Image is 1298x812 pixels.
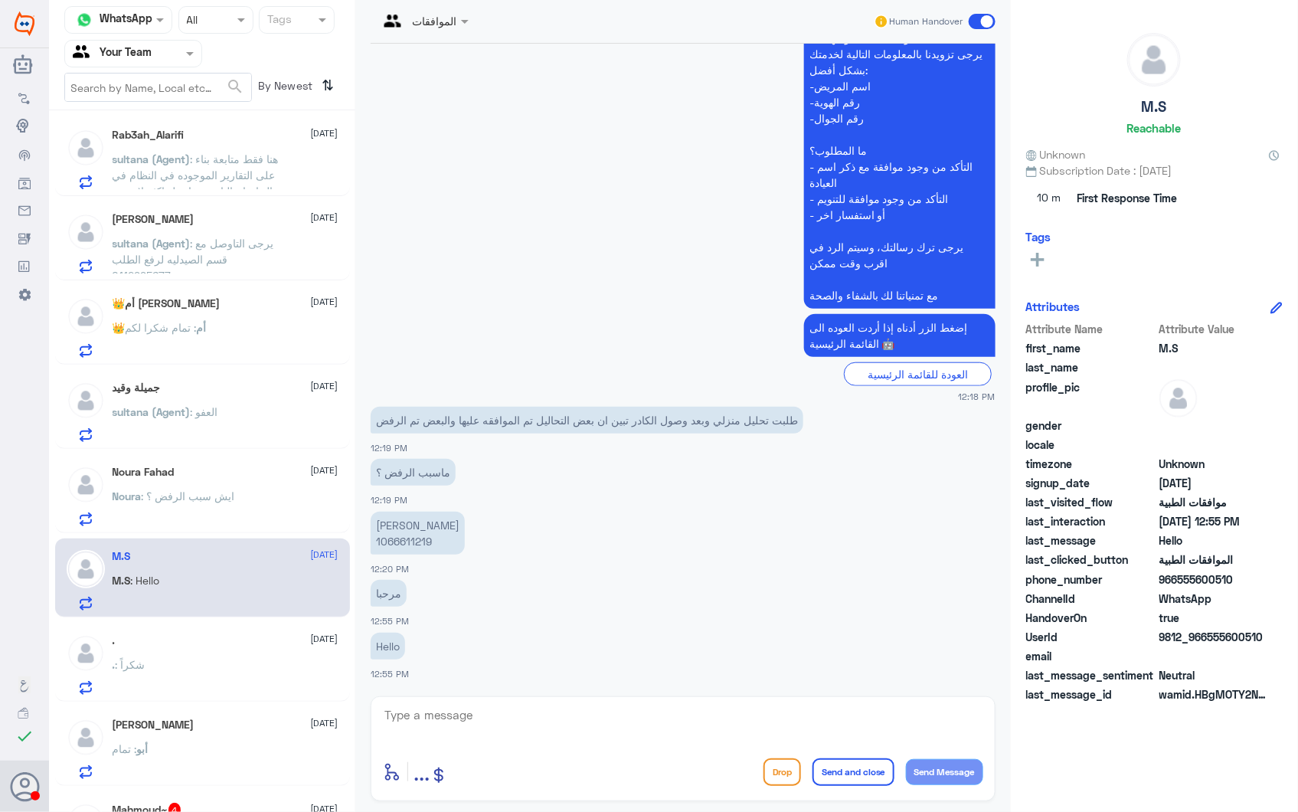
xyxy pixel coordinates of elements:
h5: أبو سما [113,719,195,732]
span: 10 m [1026,185,1072,212]
span: 2025-10-02T09:55:31.334Z [1159,513,1270,529]
span: : تمام شكرا لكم [126,321,197,334]
img: whatsapp.png [73,8,96,31]
span: email [1026,648,1156,664]
span: last_message [1026,532,1156,548]
span: first_name [1026,340,1156,356]
span: sultana (Agent) [113,152,191,165]
h5: M.S [113,550,131,563]
span: الموافقات الطبية [1159,552,1270,568]
img: defaultAdmin.png [67,719,105,757]
span: last_message_id [1026,686,1156,702]
h5: M.S [1142,98,1167,116]
span: 0 [1159,667,1270,683]
span: null [1159,437,1270,453]
span: ... [414,758,430,785]
span: 12:18 PM [959,390,996,403]
span: HandoverOn [1026,610,1156,626]
span: : العفو [191,405,218,418]
span: Subscription Date : [DATE] [1026,162,1283,178]
span: timezone [1026,456,1156,472]
span: 966555600510 [1159,571,1270,588]
span: : ايش سبب الرفض ؟ [142,489,235,503]
span: last_name [1026,359,1156,375]
p: 2/10/2025, 12:55 PM [371,580,407,607]
button: Avatar [10,772,39,801]
span: موافقات الطبية [1159,494,1270,510]
img: defaultAdmin.png [67,129,105,167]
span: null [1159,648,1270,664]
h5: 👑أم محسن 👑 [113,297,221,310]
span: 12:19 PM [371,443,407,453]
span: sultana (Agent) [113,237,191,250]
span: search [226,77,244,96]
span: [DATE] [311,126,338,140]
span: M.S [1159,340,1270,356]
button: ... [414,755,430,789]
span: : Hello [131,574,160,587]
span: M.S [113,574,131,587]
span: last_interaction [1026,513,1156,529]
img: defaultAdmin.png [1159,379,1198,417]
h5: جميلة وقيد [113,381,161,395]
span: 9812_966555600510 [1159,629,1270,645]
span: [DATE] [311,379,338,393]
h5: عبدالرحمن محمد [113,213,195,226]
span: [DATE] [311,211,338,224]
span: Attribute Name [1026,321,1156,337]
img: defaultAdmin.png [67,550,105,588]
span: ChannelId [1026,591,1156,607]
span: : شكراً [116,658,145,671]
span: Attribute Value [1159,321,1270,337]
span: locale [1026,437,1156,453]
img: defaultAdmin.png [1128,34,1180,86]
span: [DATE] [311,295,338,309]
p: 2/10/2025, 12:19 PM [371,459,456,486]
span: By Newest [252,73,316,103]
img: defaultAdmin.png [67,634,105,673]
span: [DATE] [311,632,338,646]
p: 2/10/2025, 12:19 PM [371,407,803,434]
span: gender [1026,417,1156,434]
p: 2/10/2025, 12:20 PM [371,512,465,555]
span: Human Handover [889,15,963,28]
h6: Tags [1026,230,1051,244]
button: Drop [763,758,801,786]
span: last_message_sentiment [1026,667,1156,683]
h5: Noura Fahad [113,466,175,479]
h6: Reachable [1127,121,1182,135]
span: 12:55 PM [371,616,409,626]
span: أبو [137,742,149,755]
h6: Attributes [1026,300,1081,313]
span: 👑أم [113,321,207,334]
img: yourTeam.svg [73,42,96,65]
input: Search by Name, Local etc… [65,74,251,101]
i: check [15,727,34,745]
span: [DATE] [311,716,338,730]
img: Widebot Logo [15,11,34,36]
span: profile_pic [1026,379,1156,414]
div: العودة للقائمة الرئيسية [844,362,992,386]
button: search [226,74,244,100]
span: UserId [1026,629,1156,645]
img: defaultAdmin.png [67,213,105,251]
span: true [1159,610,1270,626]
span: Noura [113,489,142,503]
i: ⇅ [322,73,335,98]
div: Tags [265,11,292,31]
span: phone_number [1026,571,1156,588]
img: defaultAdmin.png [67,297,105,336]
span: last_visited_flow [1026,494,1156,510]
span: : هنا فقط متابعة بناء على التقارير الموجوده في النظام في حال احتاج التامين تفاصيل اكثر لابد من ال... [113,152,280,214]
img: defaultAdmin.png [67,466,105,504]
span: 2025-10-02T09:18:30.772Z [1159,475,1270,491]
button: Send and close [812,758,894,786]
h5: . [113,634,116,647]
button: Send Message [906,759,983,785]
span: wamid.HBgMOTY2NTU1NjAwNTEwFQIAEhgUM0FEODM2MTJGNkUyOEJCREZDREEA [1159,686,1270,702]
span: Hello [1159,532,1270,548]
span: : يرجى التاوصل مع قسم الصيدليه لرفع الطلب 0112995677 [113,237,274,282]
span: Unknown [1159,456,1270,472]
span: 2 [1159,591,1270,607]
span: . [113,658,116,671]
